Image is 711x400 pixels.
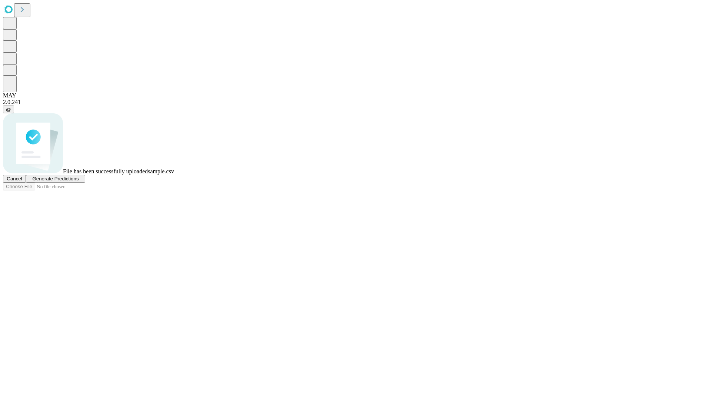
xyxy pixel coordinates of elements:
button: Generate Predictions [26,175,85,183]
button: @ [3,106,14,113]
span: Cancel [7,176,22,181]
div: 2.0.241 [3,99,708,106]
div: MAY [3,92,708,99]
span: @ [6,107,11,112]
span: File has been successfully uploaded [63,168,148,174]
button: Cancel [3,175,26,183]
span: sample.csv [148,168,174,174]
span: Generate Predictions [32,176,79,181]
